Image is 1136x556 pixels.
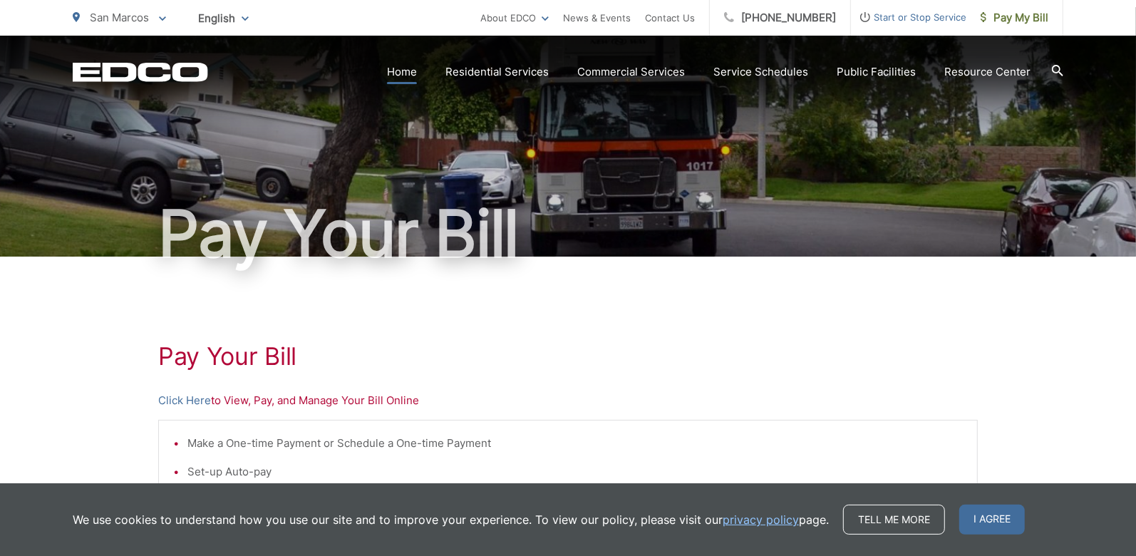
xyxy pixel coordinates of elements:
p: to View, Pay, and Manage Your Bill Online [158,392,978,409]
a: News & Events [563,9,631,26]
a: Commercial Services [577,63,685,81]
a: Tell me more [843,505,945,535]
a: Public Facilities [837,63,916,81]
a: Residential Services [445,63,549,81]
span: English [187,6,259,31]
a: EDCD logo. Return to the homepage. [73,62,208,82]
a: Click Here [158,392,211,409]
p: We use cookies to understand how you use our site and to improve your experience. To view our pol... [73,511,829,528]
li: Make a One-time Payment or Schedule a One-time Payment [187,435,963,452]
a: privacy policy [723,511,799,528]
a: Home [387,63,417,81]
h1: Pay Your Bill [158,342,978,371]
li: Set-up Auto-pay [187,463,963,480]
a: About EDCO [480,9,549,26]
a: Resource Center [944,63,1031,81]
a: Contact Us [645,9,695,26]
a: Service Schedules [713,63,808,81]
span: I agree [959,505,1025,535]
span: Pay My Bill [981,9,1048,26]
h1: Pay Your Bill [73,198,1063,269]
span: San Marcos [90,11,149,24]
